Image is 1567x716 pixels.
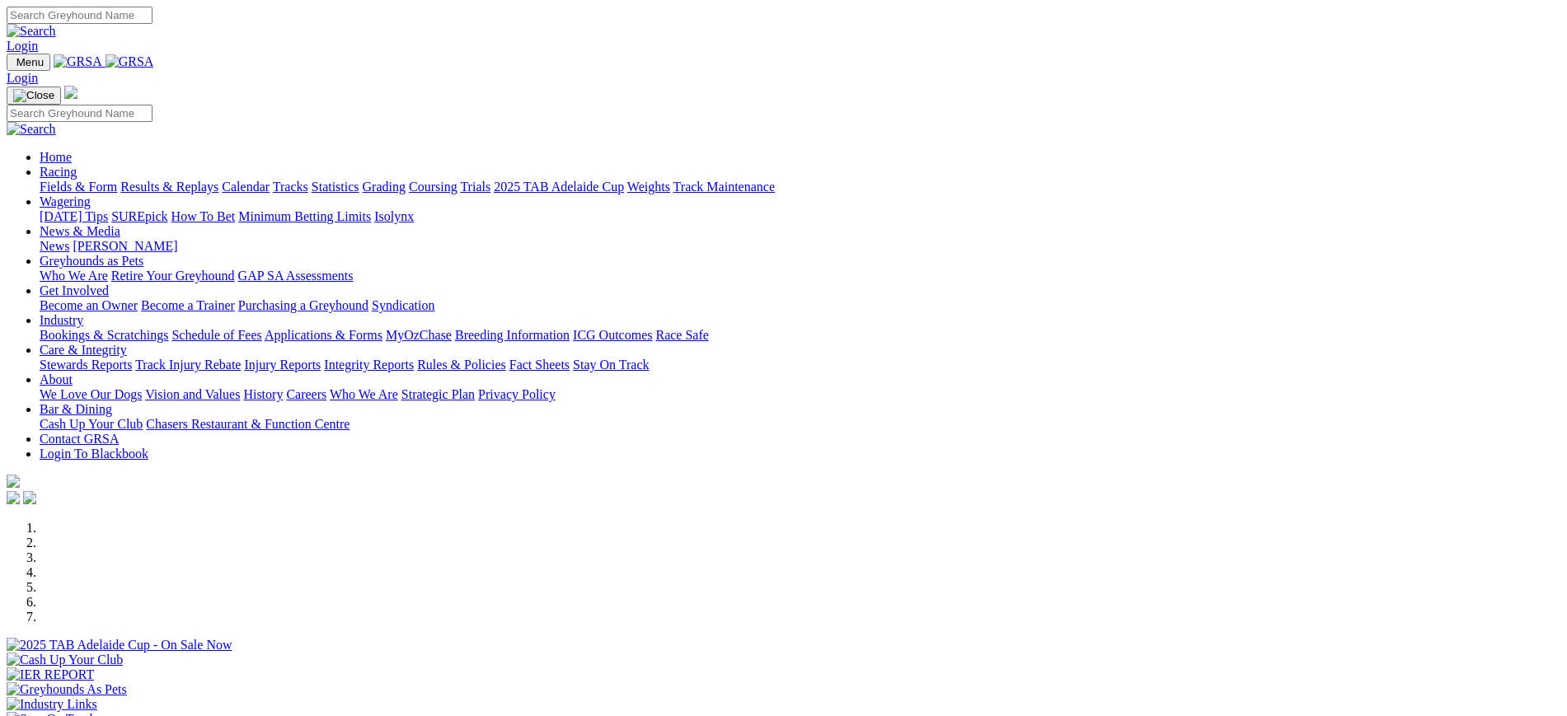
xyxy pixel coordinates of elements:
a: Syndication [372,298,434,312]
img: Close [13,89,54,102]
a: Injury Reports [244,358,321,372]
a: History [243,387,283,401]
a: [PERSON_NAME] [73,239,177,253]
img: 2025 TAB Adelaide Cup - On Sale Now [7,638,232,653]
img: Industry Links [7,697,97,712]
a: Fields & Form [40,180,117,194]
button: Toggle navigation [7,54,50,71]
img: GRSA [54,54,102,69]
a: Get Involved [40,283,109,297]
div: Racing [40,180,1560,194]
a: Tracks [273,180,308,194]
a: Calendar [222,180,270,194]
input: Search [7,7,152,24]
a: Login [7,39,38,53]
a: Cash Up Your Club [40,417,143,431]
a: Industry [40,313,83,327]
a: GAP SA Assessments [238,269,354,283]
a: Login [7,71,38,85]
a: Who We Are [330,387,398,401]
img: twitter.svg [23,491,36,504]
img: Greyhounds As Pets [7,682,127,697]
a: News [40,239,69,253]
img: GRSA [106,54,154,69]
a: Become a Trainer [141,298,235,312]
a: Wagering [40,194,91,208]
div: Bar & Dining [40,417,1560,432]
a: Purchasing a Greyhound [238,298,368,312]
a: Track Maintenance [673,180,775,194]
a: Strategic Plan [401,387,475,401]
a: Chasers Restaurant & Function Centre [146,417,350,431]
a: Weights [627,180,670,194]
a: Schedule of Fees [171,328,261,342]
a: We Love Our Dogs [40,387,142,401]
a: Privacy Policy [478,387,556,401]
a: Greyhounds as Pets [40,254,143,268]
a: Race Safe [655,328,708,342]
div: Greyhounds as Pets [40,269,1560,283]
a: ICG Outcomes [573,328,652,342]
a: SUREpick [111,209,167,223]
a: Retire Your Greyhound [111,269,235,283]
a: Statistics [312,180,359,194]
a: Coursing [409,180,457,194]
img: logo-grsa-white.png [64,86,77,99]
a: Vision and Values [145,387,240,401]
div: News & Media [40,239,1560,254]
a: Careers [286,387,326,401]
a: Care & Integrity [40,343,127,357]
img: logo-grsa-white.png [7,475,20,488]
a: About [40,372,73,386]
img: Search [7,24,56,39]
a: Login To Blackbook [40,447,148,461]
a: MyOzChase [386,328,452,342]
a: Stay On Track [573,358,649,372]
a: Who We Are [40,269,108,283]
a: Rules & Policies [417,358,506,372]
a: Home [40,150,72,164]
button: Toggle navigation [7,87,61,105]
div: Care & Integrity [40,358,1560,372]
div: Get Involved [40,298,1560,313]
a: Grading [363,180,406,194]
img: Cash Up Your Club [7,653,123,667]
div: Industry [40,328,1560,343]
input: Search [7,105,152,122]
a: Become an Owner [40,298,138,312]
a: 2025 TAB Adelaide Cup [494,180,624,194]
a: Integrity Reports [324,358,414,372]
a: Track Injury Rebate [135,358,241,372]
a: Bar & Dining [40,402,112,416]
a: Trials [460,180,490,194]
span: Menu [16,56,44,68]
img: facebook.svg [7,491,20,504]
a: Results & Replays [120,180,218,194]
div: Wagering [40,209,1560,224]
img: Search [7,122,56,137]
a: Contact GRSA [40,432,119,446]
a: News & Media [40,224,120,238]
img: IER REPORT [7,667,94,682]
a: How To Bet [171,209,236,223]
a: Applications & Forms [265,328,382,342]
a: Racing [40,165,77,179]
a: Bookings & Scratchings [40,328,168,342]
a: Stewards Reports [40,358,132,372]
a: Isolynx [374,209,414,223]
a: Fact Sheets [509,358,570,372]
div: About [40,387,1560,402]
a: [DATE] Tips [40,209,108,223]
a: Minimum Betting Limits [238,209,371,223]
a: Breeding Information [455,328,570,342]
